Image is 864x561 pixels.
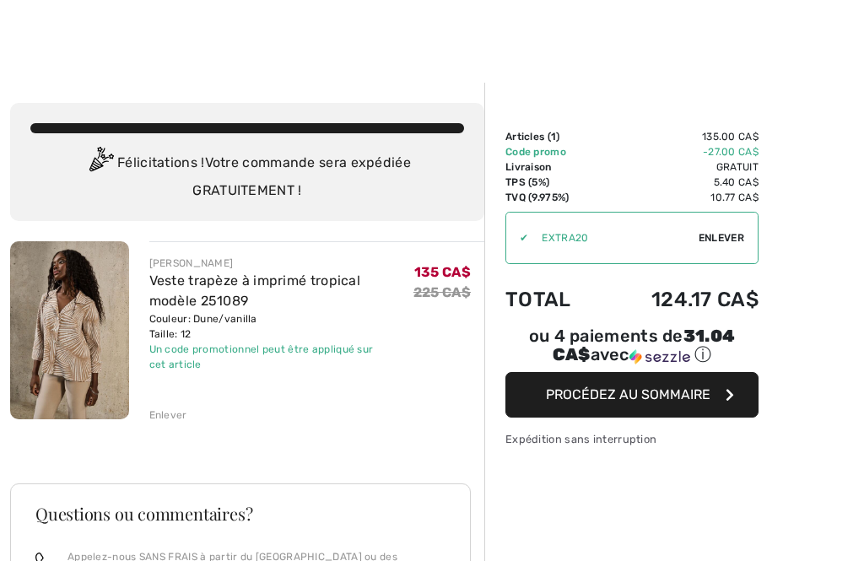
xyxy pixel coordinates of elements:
div: Expédition sans interruption [505,431,759,447]
td: Code promo [505,144,602,159]
td: TVQ (9.975%) [505,190,602,205]
img: Sezzle [629,349,690,364]
td: TPS (5%) [505,175,602,190]
div: [PERSON_NAME] [149,256,413,271]
div: ou 4 paiements de31.04 CA$avecSezzle Cliquez pour en savoir plus sur Sezzle [505,328,759,372]
img: Congratulation2.svg [84,147,117,181]
s: 225 CA$ [413,284,471,300]
td: -27.00 CA$ [602,144,759,159]
span: 1 [551,131,556,143]
span: Procédez au sommaire [546,386,710,402]
div: Couleur: Dune/vanilla Taille: 12 [149,311,413,342]
td: 5.40 CA$ [602,175,759,190]
td: Total [505,271,602,328]
span: 135 CA$ [414,264,471,280]
div: Un code promotionnel peut être appliqué sur cet article [149,342,413,372]
td: 124.17 CA$ [602,271,759,328]
td: Articles ( ) [505,129,602,144]
div: Félicitations ! Votre commande sera expédiée GRATUITEMENT ! [30,147,464,201]
span: Enlever [699,230,744,245]
div: ou 4 paiements de avec [505,328,759,366]
h3: Questions ou commentaires? [35,505,445,522]
input: Code promo [528,213,699,263]
div: Enlever [149,407,187,423]
div: ✔ [506,230,528,245]
td: Livraison [505,159,602,175]
img: Veste trapèze à imprimé tropical modèle 251089 [10,241,129,419]
a: Veste trapèze à imprimé tropical modèle 251089 [149,272,361,309]
td: 135.00 CA$ [602,129,759,144]
td: 10.77 CA$ [602,190,759,205]
td: Gratuit [602,159,759,175]
button: Procédez au sommaire [505,372,759,418]
span: 31.04 CA$ [553,326,736,364]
